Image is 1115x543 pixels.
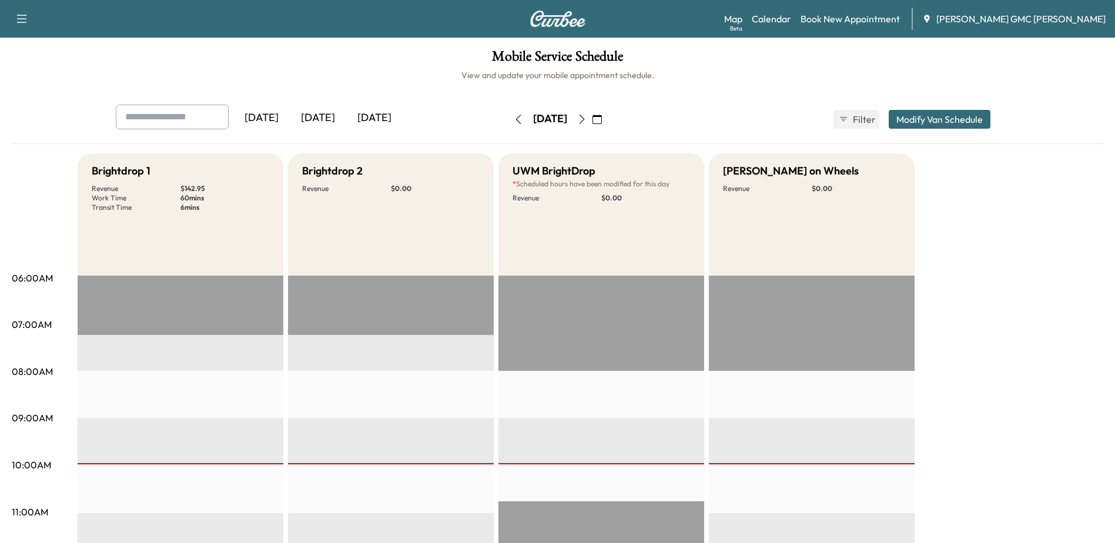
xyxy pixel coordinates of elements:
[290,105,346,132] div: [DATE]
[724,12,742,26] a: MapBeta
[12,271,53,285] p: 06:00AM
[180,203,269,212] p: 6 mins
[92,184,180,193] p: Revenue
[12,458,51,472] p: 10:00AM
[92,193,180,203] p: Work Time
[530,11,586,27] img: Curbee Logo
[12,411,53,425] p: 09:00AM
[12,317,52,331] p: 07:00AM
[723,184,812,193] p: Revenue
[833,110,879,129] button: Filter
[533,112,567,126] div: [DATE]
[853,112,874,126] span: Filter
[601,193,690,203] p: $ 0.00
[233,105,290,132] div: [DATE]
[513,163,595,179] h5: UWM BrightDrop
[302,184,391,193] p: Revenue
[12,69,1103,81] h6: View and update your mobile appointment schedule.
[302,163,363,179] h5: Brightdrop 2
[346,105,403,132] div: [DATE]
[723,163,859,179] h5: [PERSON_NAME] on Wheels
[12,49,1103,69] h1: Mobile Service Schedule
[513,193,601,203] p: Revenue
[12,364,53,378] p: 08:00AM
[180,193,269,203] p: 60 mins
[12,505,48,519] p: 11:00AM
[812,184,900,193] p: $ 0.00
[92,203,180,212] p: Transit Time
[92,163,150,179] h5: Brightdrop 1
[391,184,480,193] p: $ 0.00
[801,12,900,26] a: Book New Appointment
[180,184,269,193] p: $ 142.95
[936,12,1106,26] span: [PERSON_NAME] GMC [PERSON_NAME]
[889,110,990,129] button: Modify Van Schedule
[752,12,791,26] a: Calendar
[730,24,742,33] div: Beta
[513,179,690,189] p: Scheduled hours have been modified for this day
